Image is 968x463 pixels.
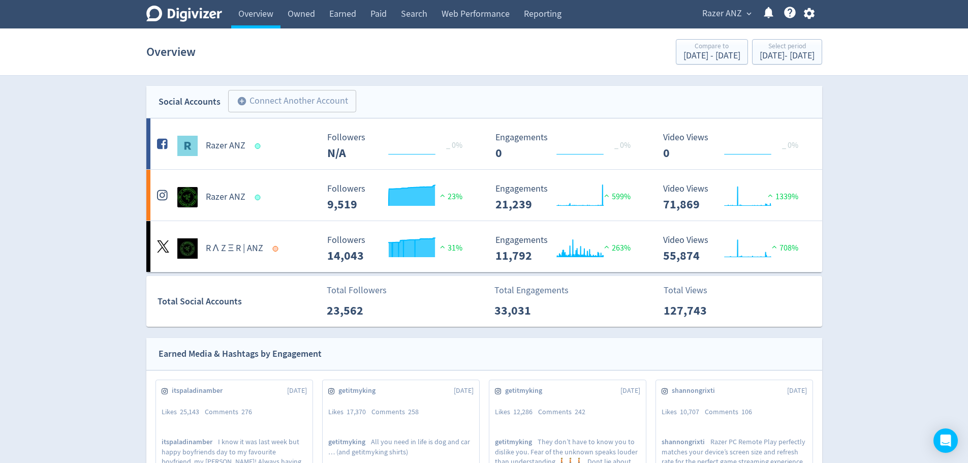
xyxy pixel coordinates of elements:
div: Open Intercom Messenger [933,428,958,453]
button: Connect Another Account [228,90,356,112]
img: positive-performance.svg [602,192,612,199]
span: 106 [741,407,752,416]
img: Razer ANZ undefined [177,136,198,156]
span: add_circle [237,96,247,106]
svg: Engagements 11,792 [490,235,643,262]
a: Razer ANZ undefinedRazer ANZ Followers N/A _ 0% Followers N/A Engagements 0 Engagements 0 _ 0% Vi... [146,118,822,169]
span: Data last synced: 19 Aug 2025, 3:01am (AEST) [255,143,263,149]
span: shannongrixti [672,386,721,396]
div: Total Social Accounts [158,294,320,309]
p: Total Engagements [494,284,569,297]
span: 242 [575,407,585,416]
img: positive-performance.svg [438,192,448,199]
span: 17,370 [347,407,366,416]
button: Select period[DATE]- [DATE] [752,39,822,65]
p: Total Followers [327,284,387,297]
h5: Razer ANZ [206,140,245,152]
div: [DATE] - [DATE] [683,51,740,60]
div: Select period [760,43,815,51]
span: getitmyking [495,437,538,447]
span: [DATE] [620,386,640,396]
p: Total Views [664,284,722,297]
span: getitmyking [338,386,381,396]
span: 12,286 [513,407,533,416]
svg: Video Views 71,869 [658,184,810,211]
span: 276 [241,407,252,416]
div: Social Accounts [159,95,221,109]
span: getitmyking [328,437,371,447]
span: [DATE] [287,386,307,396]
svg: Engagements 0 [490,133,643,160]
span: 599% [602,192,631,202]
h5: Razer ANZ [206,191,245,203]
h1: Overview [146,36,196,68]
h5: R Λ Z Ξ R | ANZ [206,242,264,255]
div: Earned Media & Hashtags by Engagement [159,347,322,361]
span: 708% [769,243,798,253]
img: positive-performance.svg [438,243,448,251]
div: Comments [705,407,758,417]
a: Connect Another Account [221,91,356,112]
img: positive-performance.svg [602,243,612,251]
span: expand_more [744,9,754,18]
svg: Engagements 21,239 [490,184,643,211]
img: positive-performance.svg [765,192,775,199]
div: Likes [328,407,371,417]
p: 23,562 [327,301,385,320]
span: [DATE] [787,386,807,396]
a: Razer ANZ undefinedRazer ANZ Followers 9,519 Followers 9,519 23% Engagements 21,239 Engagements 2... [146,170,822,221]
span: getitmyking [505,386,548,396]
span: 31% [438,243,462,253]
a: R Λ Z Ξ R | ANZ undefinedR Λ Z Ξ R | ANZ Followers 14,043 Followers 14,043 31% Engagements 11,792... [146,221,822,272]
div: Comments [538,407,591,417]
span: _ 0% [446,140,462,150]
img: positive-performance.svg [769,243,779,251]
img: R Λ Z Ξ R | ANZ undefined [177,238,198,259]
span: 263% [602,243,631,253]
span: itspaladinamber [162,437,218,447]
svg: Followers 14,043 [322,235,475,262]
span: Data last synced: 18 Aug 2025, 3:02pm (AEST) [273,246,282,252]
span: 23% [438,192,462,202]
svg: Followers N/A [322,133,475,160]
svg: Video Views 0 [658,133,810,160]
button: Razer ANZ [699,6,754,22]
div: [DATE] - [DATE] [760,51,815,60]
div: Compare to [683,43,740,51]
div: Likes [162,407,205,417]
span: 1339% [765,192,798,202]
div: Comments [371,407,424,417]
div: Comments [205,407,258,417]
span: itspaladinamber [172,386,228,396]
img: Razer ANZ undefined [177,187,198,207]
span: shannongrixti [662,437,710,447]
svg: Followers 9,519 [322,184,475,211]
span: [DATE] [454,386,474,396]
span: 258 [408,407,419,416]
div: Likes [495,407,538,417]
p: 127,743 [664,301,722,320]
span: Razer ANZ [702,6,742,22]
span: 25,143 [180,407,199,416]
div: Likes [662,407,705,417]
span: 10,707 [680,407,699,416]
span: _ 0% [614,140,631,150]
span: _ 0% [782,140,798,150]
svg: Video Views 55,874 [658,235,810,262]
span: Data last synced: 19 Aug 2025, 2:45pm (AEST) [255,195,263,200]
p: 33,031 [494,301,553,320]
button: Compare to[DATE] - [DATE] [676,39,748,65]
